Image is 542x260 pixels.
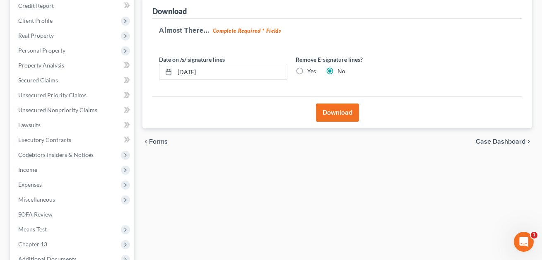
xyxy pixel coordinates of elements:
input: MM/DD/YYYY [175,64,287,80]
label: No [337,67,345,75]
a: Secured Claims [12,73,134,88]
span: 1 [531,232,537,238]
label: Remove E-signature lines? [296,55,424,64]
div: Download [152,6,187,16]
a: SOFA Review [12,207,134,222]
iframe: Intercom live chat [514,232,534,252]
button: chevron_left Forms [142,138,179,145]
span: Credit Report [18,2,54,9]
span: Real Property [18,32,54,39]
span: Codebtors Insiders & Notices [18,151,94,158]
span: Miscellaneous [18,196,55,203]
span: Executory Contracts [18,136,71,143]
span: Secured Claims [18,77,58,84]
button: Download [316,104,359,122]
i: chevron_left [142,138,149,145]
a: Lawsuits [12,118,134,132]
a: Unsecured Priority Claims [12,88,134,103]
span: Client Profile [18,17,53,24]
a: Unsecured Nonpriority Claims [12,103,134,118]
span: Income [18,166,37,173]
h5: Almost There... [159,25,516,35]
span: Lawsuits [18,121,41,128]
span: Means Test [18,226,47,233]
span: Unsecured Priority Claims [18,91,87,99]
strong: Complete Required * Fields [213,27,281,34]
label: Yes [307,67,316,75]
span: Unsecured Nonpriority Claims [18,106,97,113]
a: Case Dashboard chevron_right [476,138,532,145]
span: Forms [149,138,168,145]
a: Executory Contracts [12,132,134,147]
span: Case Dashboard [476,138,525,145]
span: Property Analysis [18,62,64,69]
span: SOFA Review [18,211,53,218]
label: Date on /s/ signature lines [159,55,225,64]
a: Property Analysis [12,58,134,73]
span: Personal Property [18,47,65,54]
i: chevron_right [525,138,532,145]
span: Chapter 13 [18,241,47,248]
span: Expenses [18,181,42,188]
